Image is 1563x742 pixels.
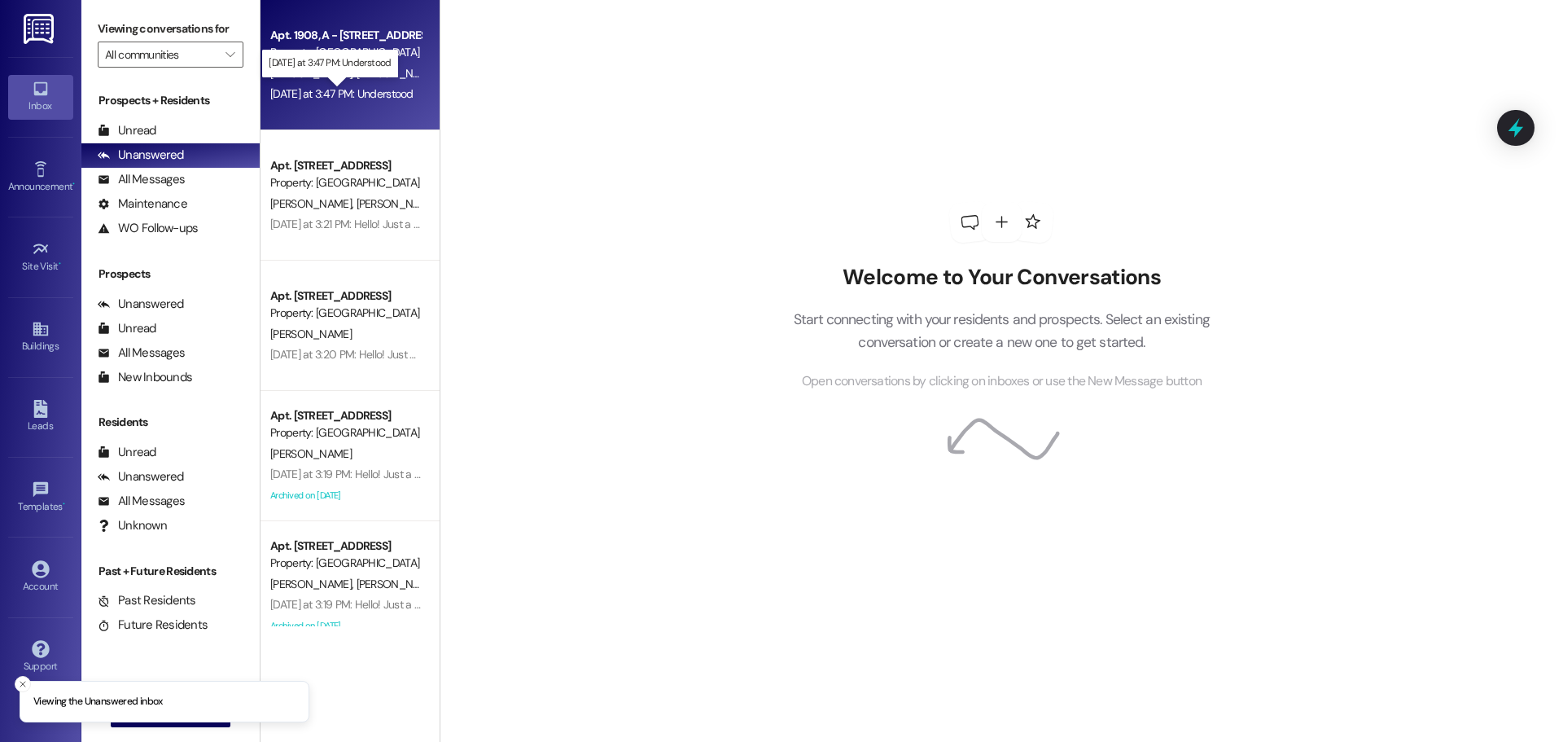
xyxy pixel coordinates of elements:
div: Property: [GEOGRAPHIC_DATA] [270,305,421,322]
div: Property: [GEOGRAPHIC_DATA] [270,424,421,441]
div: Property: [GEOGRAPHIC_DATA] [270,44,421,61]
label: Viewing conversations for [98,16,243,42]
div: Property: [GEOGRAPHIC_DATA] [270,555,421,572]
div: Past + Future Residents [81,563,260,580]
div: [DATE] at 3:47 PM: Understood [270,86,414,101]
div: All Messages [98,345,185,362]
div: Archived on [DATE] [269,616,422,636]
span: • [63,498,65,510]
div: Apt. 1908, A - [STREET_ADDRESS] [270,27,421,44]
a: Leads [8,395,73,439]
span: [PERSON_NAME] [270,66,357,81]
span: • [72,178,75,190]
div: Unread [98,444,156,461]
div: Unread [98,122,156,139]
div: Future Residents [98,617,208,634]
div: Maintenance [98,195,187,213]
p: [DATE] at 3:47 PM: Understood [269,56,392,70]
span: [PERSON_NAME] [356,577,437,591]
a: Account [8,555,73,599]
div: All Messages [98,171,185,188]
div: Past Residents [98,592,196,609]
span: [PERSON_NAME] [270,196,357,211]
span: Open conversations by clicking on inboxes or use the New Message button [802,371,1202,392]
div: WO Follow-ups [98,220,198,237]
div: Prospects + Residents [81,92,260,109]
div: Apt. [STREET_ADDRESS] [270,407,421,424]
i:  [225,48,234,61]
div: All Messages [98,493,185,510]
div: Apt. [STREET_ADDRESS] [270,538,421,555]
div: Unanswered [98,468,184,485]
span: [PERSON_NAME] [356,196,437,211]
div: New Inbounds [98,369,192,386]
div: Residents [81,414,260,431]
a: Buildings [8,315,73,359]
div: Apt. [STREET_ADDRESS] [270,288,421,305]
div: Apt. [STREET_ADDRESS] [270,157,421,174]
span: [PERSON_NAME] [356,66,437,81]
div: Prospects [81,266,260,283]
div: Unanswered [98,147,184,164]
div: Unanswered [98,296,184,313]
span: [PERSON_NAME] [270,446,352,461]
div: Unknown [98,517,167,534]
img: ResiDesk Logo [24,14,57,44]
div: Property: [GEOGRAPHIC_DATA] [270,174,421,191]
span: [PERSON_NAME] [270,327,352,341]
div: Archived on [DATE] [269,485,422,506]
a: Support [8,635,73,679]
span: • [59,258,61,270]
h2: Welcome to Your Conversations [768,265,1234,291]
a: Site Visit • [8,235,73,279]
input: All communities [105,42,217,68]
p: Viewing the Unanswered inbox [33,695,163,709]
div: Unread [98,320,156,337]
span: [PERSON_NAME] [270,577,357,591]
button: Close toast [15,676,31,692]
a: Inbox [8,75,73,119]
a: Templates • [8,476,73,520]
p: Start connecting with your residents and prospects. Select an existing conversation or create a n... [768,308,1234,354]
